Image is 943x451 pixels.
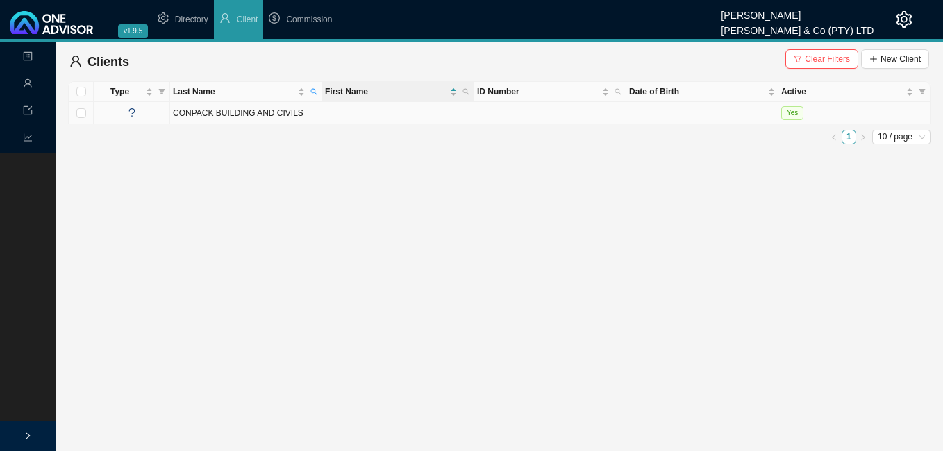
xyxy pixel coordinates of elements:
[785,49,858,69] button: Clear Filters
[778,82,931,102] th: Active
[127,108,137,117] span: question
[325,85,447,99] span: First Name
[474,82,626,102] th: ID Number
[23,127,33,151] span: line-chart
[629,85,765,99] span: Date of Birth
[170,102,322,124] td: CONPACK BUILDING AND CIVILS
[170,82,322,102] th: Last Name
[462,88,469,95] span: search
[477,85,599,99] span: ID Number
[869,55,878,63] span: plus
[860,134,867,141] span: right
[286,15,332,24] span: Commission
[626,82,778,102] th: Date of Birth
[856,130,871,144] button: right
[158,12,169,24] span: setting
[23,46,33,70] span: profile
[721,19,874,34] div: [PERSON_NAME] & Co (PTY) LTD
[896,11,912,28] span: setting
[612,82,624,101] span: search
[831,134,837,141] span: left
[69,55,82,67] span: user
[861,49,929,69] button: New Client
[219,12,231,24] span: user
[794,55,802,63] span: filter
[781,85,903,99] span: Active
[805,52,850,66] span: Clear Filters
[23,100,33,124] span: import
[308,82,320,101] span: search
[916,82,928,101] span: filter
[856,130,871,144] li: Next Page
[24,432,32,440] span: right
[237,15,258,24] span: Client
[175,15,208,24] span: Directory
[872,130,931,144] div: Page Size
[827,130,842,144] li: Previous Page
[10,11,93,34] img: 2df55531c6924b55f21c4cf5d4484680-logo-light.svg
[87,55,129,69] span: Clients
[173,85,295,99] span: Last Name
[615,88,621,95] span: search
[878,130,925,144] span: 10 / page
[269,12,280,24] span: dollar
[97,85,143,99] span: Type
[721,3,874,19] div: [PERSON_NAME]
[23,73,33,97] span: user
[842,130,856,144] a: 1
[827,130,842,144] button: left
[842,130,856,144] li: 1
[310,88,317,95] span: search
[156,82,168,101] span: filter
[781,106,803,120] span: Yes
[94,82,170,102] th: Type
[158,88,165,95] span: filter
[460,82,472,101] span: search
[118,24,148,38] span: v1.9.5
[919,88,926,95] span: filter
[881,52,921,66] span: New Client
